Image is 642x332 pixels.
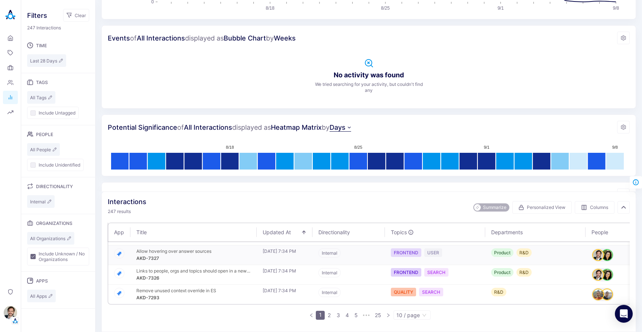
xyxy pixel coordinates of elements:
[27,25,61,30] span: 247 Interactions
[36,132,53,137] span: People
[516,248,532,257] div: R&D
[39,110,75,116] span: Include Untagged
[592,269,604,281] div: Go to person's profile
[343,311,351,320] li: 4
[108,223,130,242] th: App
[3,7,18,22] img: Akooda Logo
[36,278,48,284] span: Apps
[316,311,325,320] li: 1
[116,250,123,257] img: Jira
[391,288,416,296] div: QUALITY
[36,80,48,85] span: Tags
[27,12,47,19] h4: Filters
[36,184,73,189] span: Directionality
[386,313,390,318] span: right
[352,311,360,319] a: 5
[613,6,619,11] text: 9/8
[318,248,341,258] div: Internal
[257,265,312,285] td: [DATE] 7:34 PM
[108,191,146,199] span: Participants
[473,203,509,212] button: Summarize
[226,145,234,149] text: 8/18
[136,288,251,300] a: Remove unused context override in ESAKD-7293
[592,249,601,261] a: person badge
[424,248,442,257] div: USER
[384,311,393,320] li: Next Page
[612,145,618,149] text: 9/8
[271,123,322,131] span: Heatmap Matrix
[240,191,279,199] span: CommChart
[393,310,431,320] div: Page Size
[136,248,211,254] span: Allow hovering over answer sources
[391,248,421,257] a: topic badge
[266,6,275,11] text: 8/18
[108,191,307,199] div: of displayed as by
[391,288,416,296] a: topic badge
[12,317,19,325] img: Tenant Logo
[601,289,610,300] a: person badge
[136,268,254,274] span: Links to people, orgs and topics should open in a new tab
[593,270,603,280] img: Stewart Hull
[153,191,201,199] span: All Interactions
[419,288,443,296] div: SEARCH
[39,251,86,262] span: Include Unknown / No Organizations
[497,6,504,11] text: 9/1
[601,289,613,300] div: Go to person's profile
[311,81,427,93] span: We tried searching for your activity, but couldn't find any
[424,268,448,277] a: topic badge
[39,162,80,168] span: Include Unidentified
[36,220,72,226] span: Organizations
[391,229,407,235] div: Topics
[224,34,266,42] span: Bubble Chart
[601,249,613,261] div: Go to person's profile
[575,201,615,214] button: Columns
[116,290,123,296] img: Jira
[491,288,506,296] div: R&D
[108,34,130,42] span: Events
[354,145,362,149] text: 8/25
[424,248,442,257] a: topic badge
[601,269,613,281] div: Go to person's profile
[601,249,610,261] a: person badge
[274,34,296,42] span: Weeks
[601,289,613,300] button: Eli Leon
[485,223,586,242] th: Departments
[593,250,603,260] img: Stewart Hull
[136,275,159,281] div: AKD-7326
[3,303,18,325] button: Stewart HullTenant Logo
[108,198,146,206] h2: Interactions
[360,311,372,320] li: Next 5 Pages
[593,289,603,300] img: Eran Naor
[602,289,612,300] img: Eli Leon
[424,268,448,277] div: SEARCH
[360,311,372,320] span: •••
[615,305,633,323] div: Open Intercom Messenger
[334,311,342,319] a: 3
[601,269,610,281] a: person badge
[263,229,301,235] span: Updated At
[108,207,470,216] span: 247 results
[373,311,383,319] a: 25
[491,248,513,257] div: Product
[484,145,489,149] text: 9/1
[372,311,384,320] li: 25
[30,251,86,262] button: Include Unknown / No Organizations
[592,269,604,281] button: Stewart Hull
[309,313,314,318] span: left
[592,269,601,281] a: person badge
[483,204,506,210] div: Summarize
[334,311,343,320] li: 3
[137,34,185,42] span: All Interactions
[592,289,604,300] button: Eran Naor
[491,268,513,277] div: Product
[318,288,341,297] div: Internal
[257,285,312,304] td: [DATE] 7:34 PM
[4,306,17,319] img: Stewart Hull
[601,249,613,261] button: Ilana Djemal
[391,248,421,257] div: FRONTEND
[592,249,604,261] div: Go to person's profile
[330,123,351,132] button: dropdown-button-Days
[592,249,604,261] button: Stewart Hull
[391,268,421,277] a: topic badge
[136,268,251,281] a: Links to people, orgs and topics should open in a new tabAKD-7326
